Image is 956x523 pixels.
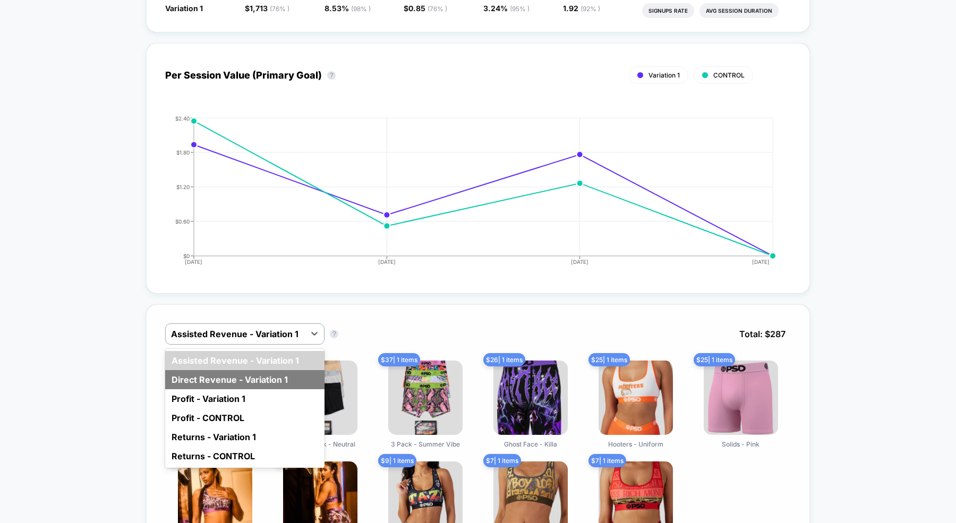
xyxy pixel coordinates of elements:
span: ( 76 % ) [428,5,447,13]
div: PER_SESSION_VALUE [155,115,780,275]
div: Direct Revenue - Variation 1 [165,370,325,389]
span: $ 25 | 1 items [588,353,630,366]
span: 8.53 % [325,4,371,13]
img: Hooters - Uniform [599,361,673,435]
img: 3 Pack - Summer Vibe [388,361,463,435]
tspan: $1.20 [176,183,190,190]
span: Hooters - Uniform [608,440,663,448]
span: Variation 1 [648,71,680,79]
tspan: $0 [183,252,190,259]
span: $ [245,4,289,13]
img: Ghost Face - Killa [493,361,568,435]
tspan: [DATE] [378,259,396,265]
span: 3.24 % [483,4,530,13]
span: 1.92 [563,4,600,13]
tspan: $0.60 [175,218,190,224]
span: $ 37 | 1 items [378,353,420,366]
button: ? [330,330,338,338]
li: Signups Rate [642,3,694,18]
span: Ghost Face - Killa [504,440,557,448]
span: Solids - Pink [722,440,759,448]
tspan: [DATE] [752,259,770,265]
span: ( 92 % ) [581,5,600,13]
span: $ 7 | 1 items [588,454,626,467]
span: $ 26 | 1 items [483,353,525,366]
button: ? [327,71,336,80]
span: $ [404,4,447,13]
div: Profit - CONTROL [165,408,325,427]
div: Returns - Variation 1 [165,427,325,447]
tspan: [DATE] [185,259,202,265]
div: Assisted Revenue - Variation 1 [165,351,325,370]
span: CONTROL [713,71,745,79]
span: $ 25 | 1 items [694,353,735,366]
span: ( 76 % ) [270,5,289,13]
span: 1,713 [250,4,289,13]
span: ( 95 % ) [510,5,530,13]
span: 3 Pack - Summer Vibe [391,440,460,448]
span: 0.85 [408,4,447,13]
span: ( 98 % ) [351,5,371,13]
span: $ 7 | 1 items [483,454,521,467]
span: Variation 1 [165,4,203,13]
div: Returns - CONTROL [165,447,325,466]
tspan: $2.40 [175,115,190,121]
li: Avg Session Duration [699,3,779,18]
tspan: $1.80 [176,149,190,155]
div: Profit - Variation 1 [165,389,325,408]
span: Total: $ 287 [734,323,791,345]
img: Solids - Pink [704,361,778,435]
tspan: [DATE] [571,259,588,265]
span: $ 9 | 1 items [378,454,416,467]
